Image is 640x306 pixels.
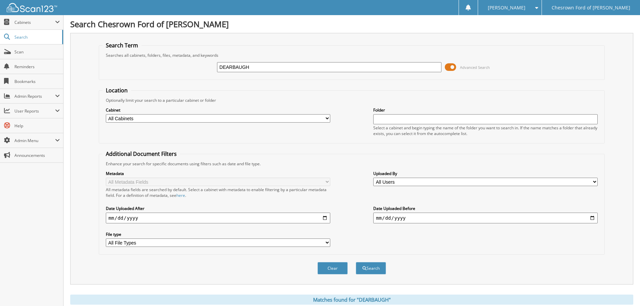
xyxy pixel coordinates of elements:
button: Clear [317,262,348,274]
span: Admin Reports [14,93,55,99]
span: Search [14,34,59,40]
legend: Additional Document Filters [102,150,180,158]
div: Searches all cabinets, folders, files, metadata, and keywords [102,52,601,58]
label: Metadata [106,171,330,176]
div: Select a cabinet and begin typing the name of the folder you want to search in. If the name match... [373,125,598,136]
label: Uploaded By [373,171,598,176]
img: scan123-logo-white.svg [7,3,57,12]
div: All metadata fields are searched by default. Select a cabinet with metadata to enable filtering b... [106,187,330,198]
span: Admin Menu [14,138,55,143]
div: Enhance your search for specific documents using filters such as date and file type. [102,161,601,167]
span: Reminders [14,64,60,70]
label: Cabinet [106,107,330,113]
span: Advanced Search [460,65,490,70]
span: [PERSON_NAME] [488,6,525,10]
label: File type [106,231,330,237]
input: start [106,213,330,223]
span: User Reports [14,108,55,114]
span: Announcements [14,152,60,158]
h1: Search Chesrown Ford of [PERSON_NAME] [70,18,633,30]
span: Scan [14,49,60,55]
span: Bookmarks [14,79,60,84]
legend: Search Term [102,42,141,49]
span: Cabinets [14,19,55,25]
a: here [176,192,185,198]
div: Matches found for "DEARBAUGH" [70,295,633,305]
span: Help [14,123,60,129]
label: Date Uploaded Before [373,206,598,211]
legend: Location [102,87,131,94]
button: Search [356,262,386,274]
input: end [373,213,598,223]
label: Folder [373,107,598,113]
span: Chesrown Ford of [PERSON_NAME] [552,6,630,10]
div: Optionally limit your search to a particular cabinet or folder [102,97,601,103]
label: Date Uploaded After [106,206,330,211]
